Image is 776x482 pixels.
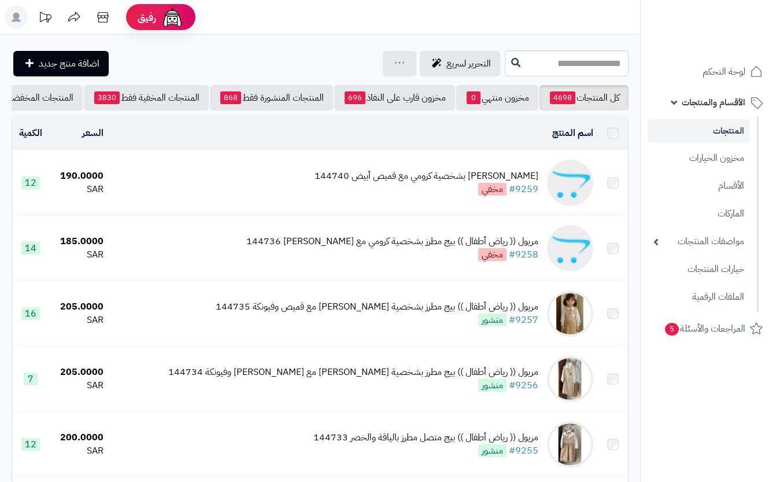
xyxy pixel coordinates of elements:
span: المراجعات والأسئلة [664,321,745,337]
a: المنتجات المخفية فقط3830 [84,85,209,111]
span: منشور [478,444,507,457]
span: 0 [467,91,481,104]
a: الماركات [648,201,750,226]
a: #9255 [509,444,538,458]
a: المنتجات المنشورة فقط868 [210,85,333,111]
span: 868 [220,91,241,104]
a: #9256 [509,378,538,392]
a: #9259 [509,182,538,196]
span: الأقسام والمنتجات [682,94,745,111]
img: مريول (( رياض أطفال )) بيج مطرز بشخصية كرومي مع قميص 144736 [547,225,593,271]
span: لوحة التحكم [703,64,745,80]
span: 3830 [94,91,120,104]
a: #9258 [509,248,538,262]
div: 205.0000 [53,300,104,314]
a: الكمية [19,126,42,140]
span: 12 [21,176,40,189]
div: SAR [53,314,104,327]
img: ai-face.png [161,6,184,29]
span: 7 [24,373,38,385]
span: مخفي [478,248,507,261]
a: الأقسام [648,174,750,198]
span: 12 [21,438,40,451]
a: #9257 [509,313,538,327]
a: المراجعات والأسئلة5 [648,315,769,343]
div: مريول (( رياض أطفال )) بيج مطرز بشخصية [PERSON_NAME] مع [PERSON_NAME] وفيونكة 144734 [168,366,538,379]
span: 16 [21,307,40,320]
span: منشور [478,314,507,326]
span: 696 [345,91,365,104]
img: مريول (( رياض أطفال )) بيج مطرز بشخصية سينامورول مع قميص وفيونكة 144735 [547,290,593,337]
span: 4698 [550,91,575,104]
div: مريول (( رياض أطفال )) بيج مطرز بشخصية [PERSON_NAME] مع قميص وفيونكة 144735 [216,300,538,314]
div: مريول (( رياض أطفال )) بيج متصل مطرز بالياقة والخصر 144733 [313,431,538,444]
a: اسم المنتج [552,126,593,140]
a: الملفات الرقمية [648,285,750,310]
a: المنتجات [648,119,750,143]
span: اضافة منتج جديد [39,57,99,71]
div: 190.0000 [53,170,104,183]
span: 5 [664,323,679,336]
a: مخزون الخيارات [648,146,750,171]
a: لوحة التحكم [648,58,769,86]
a: تحديثات المنصة [31,6,60,32]
a: التحرير لسريع [420,51,500,76]
a: كل المنتجات4698 [539,85,629,111]
div: SAR [53,183,104,196]
div: [PERSON_NAME] بشخصية كرومي مع قميص أبيض 144740 [315,170,538,183]
span: رفيق [138,10,156,24]
a: مواصفات المنتجات [648,229,750,254]
div: 200.0000 [53,431,104,444]
div: SAR [53,248,104,262]
div: SAR [53,444,104,458]
div: SAR [53,379,104,392]
a: خيارات المنتجات [648,257,750,282]
a: مخزون قارب على النفاذ696 [334,85,455,111]
img: مريول مدرسي وردي بشخصية كرومي مع قميص أبيض 144740 [547,160,593,206]
div: 205.0000 [53,366,104,379]
a: مخزون منتهي0 [456,85,538,111]
div: مريول (( رياض أطفال )) بيج مطرز بشخصية كرومي مع [PERSON_NAME] 144736 [246,235,538,248]
span: منشور [478,379,507,392]
a: السعر [82,126,104,140]
img: مريول (( رياض أطفال )) بيج متصل مطرز بالياقة والخصر 144733 [547,421,593,468]
img: logo-2.png [697,20,765,45]
span: 14 [21,242,40,255]
div: 185.0000 [53,235,104,248]
a: اضافة منتج جديد [13,51,109,76]
span: التحرير لسريع [446,57,491,71]
span: مخفي [478,183,507,196]
img: مريول (( رياض أطفال )) بيج مطرز بشخصية ستيتش مع قميص وفيونكة 144734 [547,356,593,402]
